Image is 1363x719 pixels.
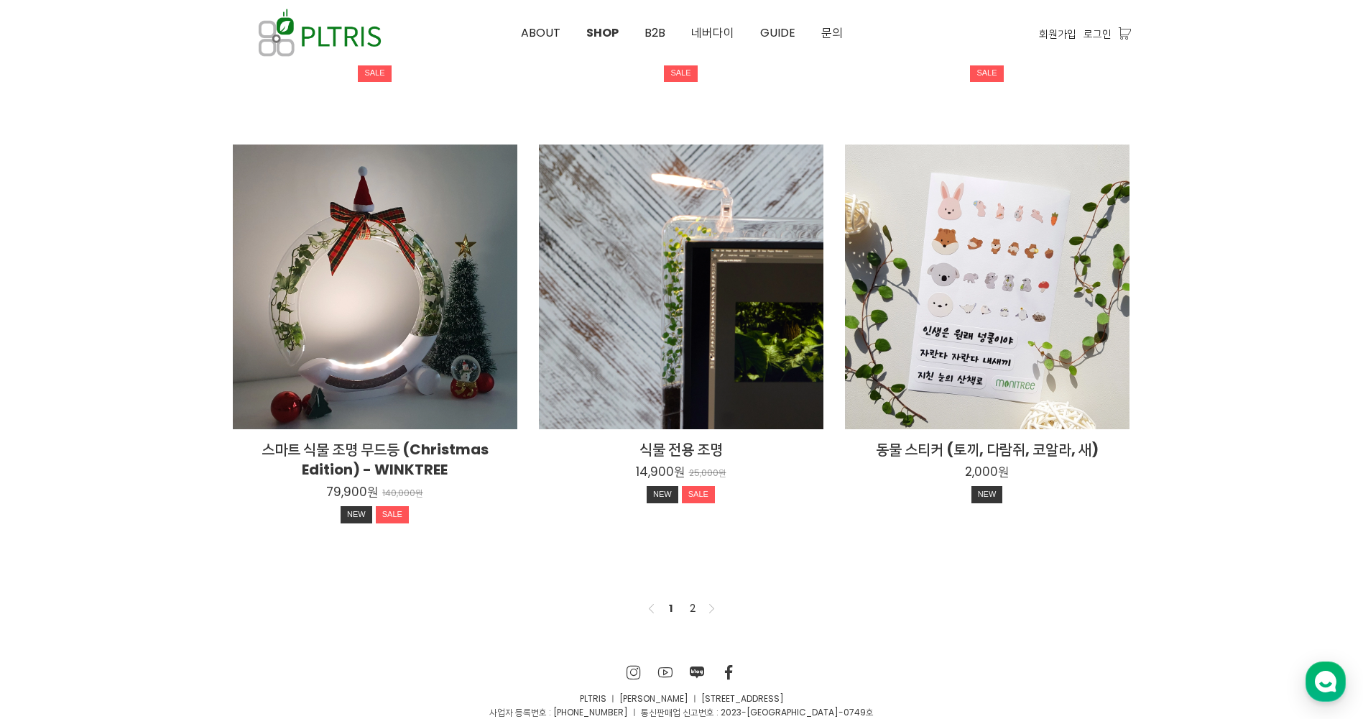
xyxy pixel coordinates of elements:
[95,456,185,492] a: 대화
[326,484,378,500] p: 79,900원
[382,488,423,499] p: 140,000원
[185,456,276,492] a: 설정
[233,692,1131,705] p: PLTRIS ㅣ [PERSON_NAME] ㅣ [STREET_ADDRESS]
[636,464,685,480] p: 14,900원
[539,439,823,507] a: 식물 전용 조명 14,900원 25,000원 NEWSALE
[821,24,843,41] span: 문의
[1084,26,1112,42] a: 로그인
[358,65,391,82] div: SALE
[632,1,678,65] a: B2B
[233,439,517,527] a: 스마트 식물 조명 무드등 (Christmas Edition) - WINKTREE 79,900원 140,000원 NEWSALE
[1039,26,1076,42] a: 회원가입
[808,1,856,65] a: 문의
[747,1,808,65] a: GUIDE
[845,439,1129,459] h2: 동물 스티커 (토끼, 다람쥐, 코알라, 새)
[222,477,239,489] span: 설정
[539,439,823,459] h2: 식물 전용 조명
[760,24,795,41] span: GUIDE
[4,456,95,492] a: 홈
[647,486,678,503] div: NEW
[965,464,1009,480] p: 2,000원
[233,439,517,480] h2: 스마트 식물 조명 무드등 (Christmas Edition) - WINKTREE
[691,24,734,41] span: 네버다이
[689,468,726,479] p: 25,000원
[508,1,573,65] a: ABOUT
[682,486,715,503] div: SALE
[233,705,1131,719] p: 사업자 등록번호 : [PHONE_NUMBER] ㅣ 통신판매업 신고번호 : 2023-[GEOGRAPHIC_DATA]-0749호
[678,1,747,65] a: 네버다이
[341,506,372,523] div: NEW
[131,478,149,490] span: 대화
[376,506,409,523] div: SALE
[664,65,697,82] div: SALE
[644,24,665,41] span: B2B
[586,24,619,41] span: SHOP
[662,600,680,617] a: 1
[45,477,54,489] span: 홈
[684,600,701,617] a: 2
[845,439,1129,507] a: 동물 스티커 (토끼, 다람쥐, 코알라, 새) 2,000원 NEW
[970,65,1003,82] div: SALE
[971,486,1003,503] div: NEW
[573,1,632,65] a: SHOP
[521,24,560,41] span: ABOUT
